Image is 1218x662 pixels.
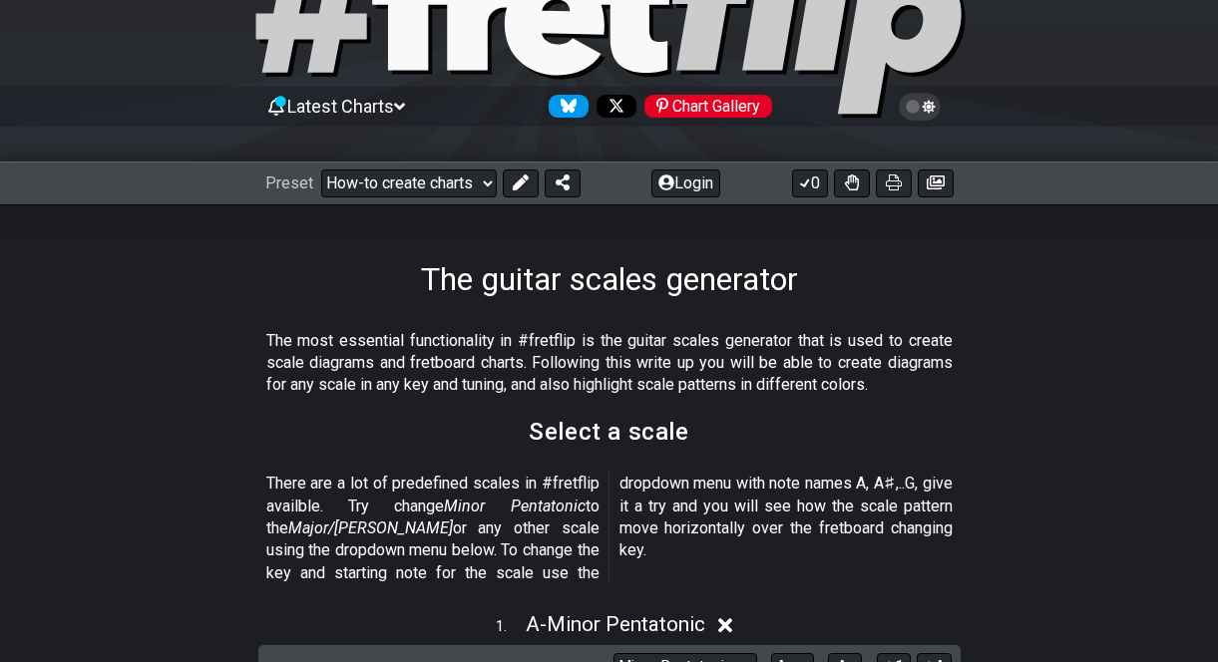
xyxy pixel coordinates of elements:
button: Toggle Dexterity for all fretkits [834,169,870,197]
a: Follow #fretflip at Bluesky [541,95,589,118]
span: 1 . [496,616,526,638]
button: Print [876,169,912,197]
em: Major/[PERSON_NAME] [288,518,453,537]
h1: The guitar scales generator [421,260,798,298]
button: Create image [918,169,954,197]
span: Latest Charts [287,96,394,117]
a: #fretflip at Pinterest [636,95,772,118]
span: A - Minor Pentatonic [526,612,705,636]
span: Preset [265,173,313,192]
p: The most essential functionality in #fretflip is the guitar scales generator that is used to crea... [266,330,953,397]
button: Edit Preset [503,169,539,197]
a: Follow #fretflip at X [589,95,636,118]
div: Chart Gallery [644,95,772,118]
select: Preset [321,169,497,197]
em: Minor Pentatonic [444,496,585,515]
p: There are a lot of predefined scales in #fretflip availble. Try change to the or any other scale ... [266,473,953,584]
h2: Select a scale [529,421,688,443]
button: 0 [792,169,828,197]
button: Login [651,169,720,197]
span: Toggle light / dark theme [909,98,932,116]
button: Share Preset [545,169,581,197]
